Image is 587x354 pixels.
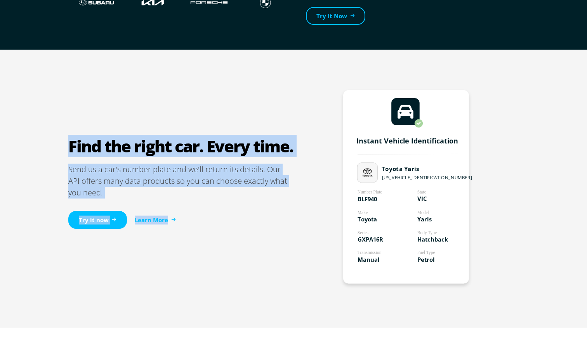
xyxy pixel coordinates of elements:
[358,230,369,235] tspan: Series
[135,216,176,224] a: Learn More
[417,235,448,243] tspan: Hatchback
[68,211,127,229] a: Try it now
[358,210,368,215] tspan: Make
[358,250,382,255] tspan: Transmission
[417,230,437,235] tspan: Body Type
[358,190,382,195] tspan: Number Plate
[417,210,429,215] tspan: Model
[358,256,380,263] tspan: Manual
[417,256,435,263] tspan: Petrol
[417,250,435,256] tspan: Fuel Type
[306,7,365,25] a: Try It Now
[382,174,472,180] tspan: [US_VEHICLE_IDENTIFICATION_NUMBER]
[417,215,432,223] tspan: Yaris
[417,190,426,194] tspan: State
[358,235,383,243] tspan: GXPA16R
[358,215,377,223] tspan: Toyota
[68,164,293,199] p: Send us a car's number plate and we'll return its details. Our API offers many data products so y...
[356,136,458,145] tspan: Instant Vehicle Identification
[68,136,293,156] h2: Find the right car. Every time.
[417,195,427,203] tspan: VIC
[358,195,377,203] tspan: BLF940
[382,165,420,173] tspan: Toyota Yaris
